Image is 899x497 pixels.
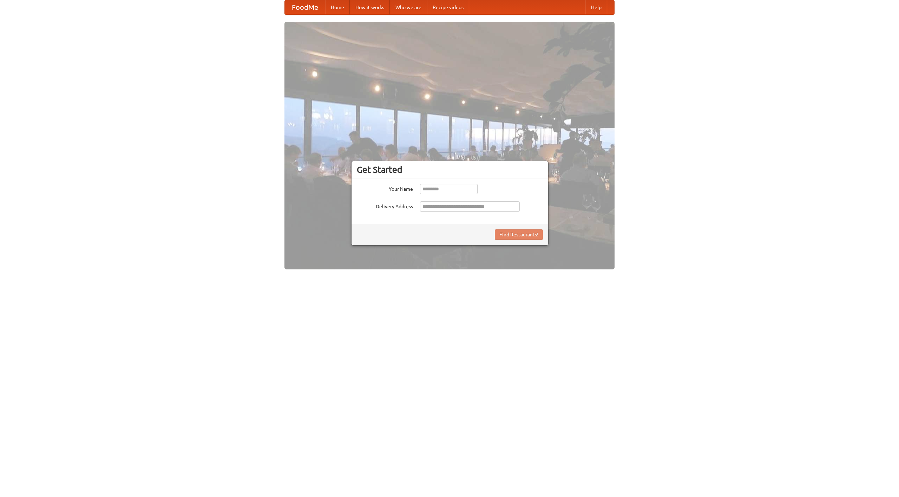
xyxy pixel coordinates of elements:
label: Your Name [357,184,413,192]
a: Who we are [390,0,427,14]
h3: Get Started [357,164,543,175]
label: Delivery Address [357,201,413,210]
a: Help [585,0,607,14]
a: Home [325,0,350,14]
button: Find Restaurants! [495,229,543,240]
a: Recipe videos [427,0,469,14]
a: How it works [350,0,390,14]
a: FoodMe [285,0,325,14]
